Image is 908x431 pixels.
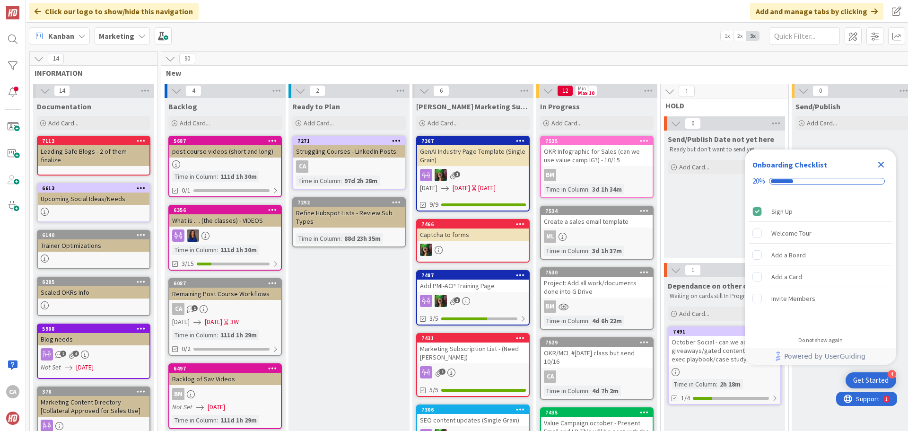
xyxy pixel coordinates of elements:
div: GenAI Industry Page Template (Single Grain) [417,145,529,166]
div: CA [541,370,653,383]
div: 7367 [421,138,529,144]
span: Add Card... [48,119,79,127]
div: 6087 [169,279,281,288]
div: 5908 [38,325,149,333]
div: Close Checklist [873,157,889,172]
span: Scott's Marketing Support IN Progress [416,102,530,111]
div: Time in Column [544,316,588,326]
div: 7529OKR/MCL #[DATE] class but send 10/16 [541,338,653,368]
div: 7535 [541,137,653,145]
span: : [588,246,590,256]
span: Send/Publish [795,102,840,111]
a: Powered by UserGuiding [750,348,891,365]
div: 7487 [421,272,529,279]
div: Scaled OKRs Info [38,286,149,299]
div: Add a Board [771,249,806,261]
div: Invite Members [771,293,815,304]
div: CA [296,160,308,173]
div: 4d 6h 22m [590,316,624,326]
div: 7113Leading Safe Blogs - 2 of them finalize [38,137,149,166]
div: Marketing Subscription List - (Need [PERSON_NAME]) [417,343,529,363]
div: Invite Members is incomplete. [749,288,892,309]
div: Remaining Post Course Workflows [169,288,281,300]
div: Open Get Started checklist, remaining modules: 4 [846,372,896,388]
div: BM [541,169,653,181]
span: Add Card... [679,309,709,318]
div: Create a sales email template [541,215,653,228]
span: 4 [73,351,79,357]
span: 1 [679,86,695,97]
div: Click our logo to show/hide this navigation [29,3,199,20]
input: Quick Filter... [769,27,840,44]
div: Add a Card [771,271,802,282]
div: 111d 1h 29m [218,330,259,340]
div: SL [417,169,529,181]
div: Max 10 [578,91,594,96]
div: 6140 [42,232,149,238]
div: 97d 2h 28m [342,176,380,186]
span: INFORMATION [35,68,146,78]
div: 111d 1h 30m [218,245,259,255]
div: 7491October Social - can we add some giveaways/gated content to posts - exec playbook/case study? [669,327,780,365]
div: Time in Column [172,245,217,255]
div: 7530 [541,268,653,277]
div: 7534Create a sales email template [541,207,653,228]
span: 6 [433,85,449,97]
div: BM [172,388,184,400]
div: 7271 [293,137,405,145]
div: Add PMI-ACP Training Page [417,280,529,292]
div: CA [6,385,19,398]
div: 5687 [169,137,281,145]
span: 4 [185,85,201,97]
img: SL [435,295,447,307]
div: 6285 [42,279,149,285]
span: [DATE] [172,317,190,327]
div: Checklist progress: 20% [752,177,889,185]
div: [DATE] [478,183,496,193]
div: 6613 [42,185,149,192]
div: Checklist items [745,197,896,330]
div: Upcoming Social Ideas/Needs [38,193,149,205]
div: 6140 [38,231,149,239]
span: 1x [721,31,733,41]
div: 7535OKR Infographic for Sales (can we use value camp IG?) - 10/15 [541,137,653,166]
div: 7534 [545,208,653,214]
b: Marketing [99,31,134,41]
div: 7529 [541,338,653,347]
span: Ready to Plan [292,102,340,111]
div: 7367GenAI Industry Page Template (Single Grain) [417,137,529,166]
div: ML [541,230,653,243]
div: Blog needs [38,333,149,345]
span: 5/5 [429,385,438,395]
i: Not Set [172,403,192,411]
div: 7292 [297,199,405,206]
span: Add Card... [807,119,837,127]
div: 378 [38,387,149,396]
span: HOLD [665,101,777,110]
span: Send/Publish Date not yet here [668,134,774,144]
img: avatar [6,412,19,425]
div: 6356 [169,206,281,214]
div: ML [544,230,556,243]
div: 5687 [174,138,281,144]
span: 14 [48,53,64,64]
div: Leading Safe Blogs - 2 of them finalize [38,145,149,166]
div: OKR Infographic for Sales (can we use value camp IG?) - 10/15 [541,145,653,166]
div: Refine Hubspot Lists - Review Sub Types [293,207,405,228]
span: 1 [192,305,198,311]
div: Min 1 [578,86,589,91]
div: Sign Up [771,206,793,217]
img: SL [420,244,432,256]
div: Get Started [853,376,889,385]
span: Documentation [37,102,91,111]
span: Add Card... [551,119,582,127]
div: SL [417,244,529,256]
div: 3W [230,317,239,327]
div: Time in Column [172,330,217,340]
div: 7534 [541,207,653,215]
div: Backlog of Sav Videos [169,373,281,385]
div: CA [293,160,405,173]
div: Add and manage tabs by clicking [750,3,883,20]
div: Marketing Content Directory [Collateral Approved for Sales Use] [38,396,149,417]
span: : [588,386,590,396]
